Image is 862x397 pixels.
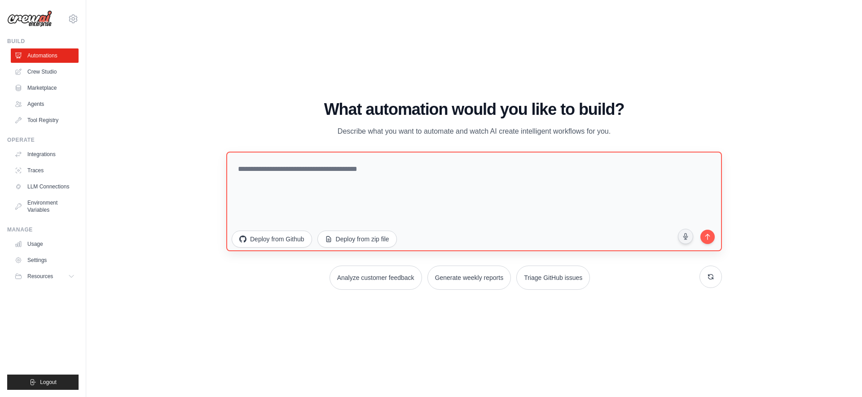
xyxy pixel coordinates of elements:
a: Usage [11,237,79,251]
a: Crew Studio [11,65,79,79]
p: Describe what you want to automate and watch AI create intelligent workflows for you. [323,126,625,137]
a: Agents [11,97,79,111]
button: Logout [7,375,79,390]
a: Environment Variables [11,196,79,217]
div: Build [7,38,79,45]
button: Analyze customer feedback [330,266,422,290]
button: Generate weekly reports [427,266,511,290]
a: Automations [11,48,79,63]
a: Tool Registry [11,113,79,127]
span: Resources [27,273,53,280]
div: Manage [7,226,79,233]
h1: What automation would you like to build? [226,100,722,118]
a: Marketplace [11,81,79,95]
button: Resources [11,269,79,284]
button: Deploy from zip file [317,231,397,248]
span: Logout [40,379,57,386]
button: Triage GitHub issues [516,266,590,290]
a: LLM Connections [11,179,79,194]
button: Deploy from Github [232,231,312,248]
img: Logo [7,10,52,27]
iframe: Chat Widget [817,354,862,397]
a: Integrations [11,147,79,161]
a: Traces [11,163,79,178]
div: Operate [7,136,79,144]
a: Settings [11,253,79,267]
